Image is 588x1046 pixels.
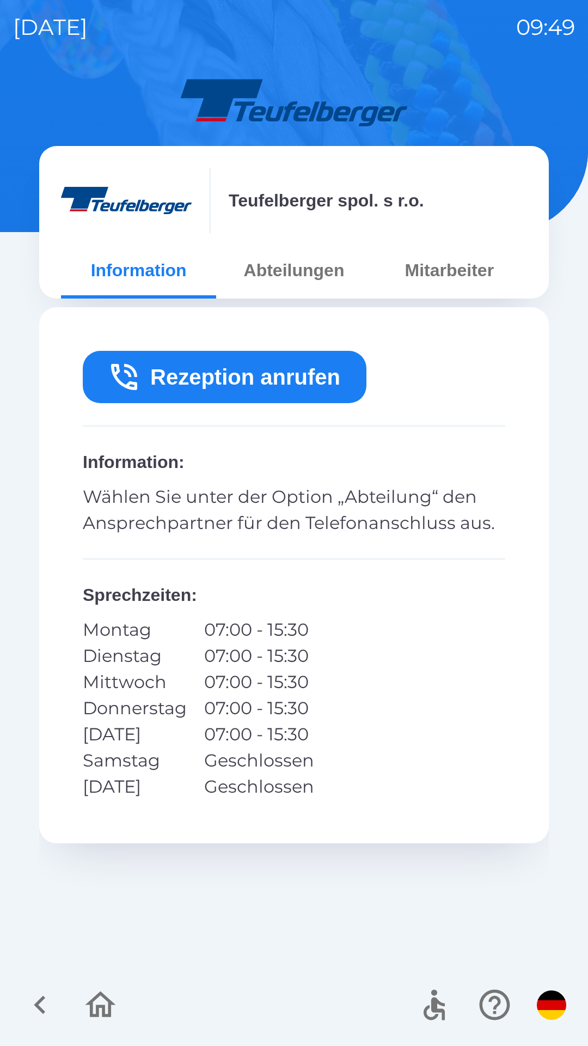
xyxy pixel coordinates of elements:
[83,695,187,721] p: Donnerstag
[83,747,187,774] p: Samstag
[537,990,566,1020] img: de flag
[204,695,314,721] p: 07:00 - 15:30
[204,721,314,747] p: 07:00 - 15:30
[83,774,187,800] p: [DATE]
[204,747,314,774] p: Geschlossen
[204,774,314,800] p: Geschlossen
[83,484,505,536] p: Wählen Sie unter der Option „Abteilung“ den Ansprechpartner für den Telefonanschluss aus.
[83,721,187,747] p: [DATE]
[516,11,575,44] p: 09:49
[204,643,314,669] p: 07:00 - 15:30
[83,617,187,643] p: Montag
[372,251,527,290] button: Mitarbeiter
[204,617,314,643] p: 07:00 - 15:30
[83,582,505,608] p: Sprechzeiten :
[216,251,371,290] button: Abteilungen
[39,76,549,129] img: Logo
[83,643,187,669] p: Dienstag
[204,669,314,695] p: 07:00 - 15:30
[61,251,216,290] button: Information
[83,351,366,403] button: Rezeption anrufen
[61,168,192,233] img: 687bd9e2-e5e1-4ffa-84b0-83b74f2f06bb.png
[83,449,505,475] p: Information :
[229,187,424,214] p: Teufelberger spol. s r.o.
[83,669,187,695] p: Mittwoch
[13,11,88,44] p: [DATE]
